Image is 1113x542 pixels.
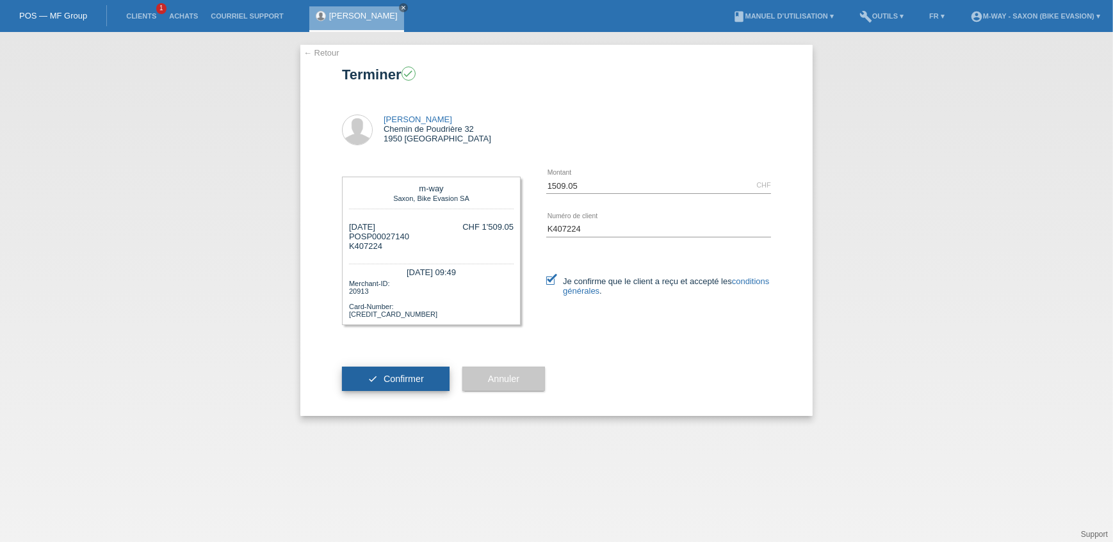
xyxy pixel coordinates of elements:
[462,222,514,232] div: CHF 1'509.05
[342,67,771,83] h1: Terminer
[352,184,510,193] div: m-way
[403,68,414,79] i: check
[923,12,951,20] a: FR ▾
[384,115,452,124] a: [PERSON_NAME]
[853,12,910,20] a: buildOutils ▾
[563,276,769,296] a: conditions générales
[349,222,409,251] div: [DATE] POSP00027140
[349,264,514,278] div: [DATE] 09:49
[384,115,491,143] div: Chemin de Poudrière 32 1950 [GEOGRAPHIC_DATA]
[970,10,983,23] i: account_circle
[352,193,510,202] div: Saxon, Bike Evasion SA
[368,374,378,384] i: check
[488,374,519,384] span: Annuler
[19,11,87,20] a: POS — MF Group
[964,12,1107,20] a: account_circlem-way - Saxon (Bike Evasion) ▾
[156,3,167,14] span: 1
[462,367,545,391] button: Annuler
[1081,530,1108,539] a: Support
[329,11,398,20] a: [PERSON_NAME]
[204,12,289,20] a: Courriel Support
[726,12,840,20] a: bookManuel d’utilisation ▾
[546,276,771,296] label: Je confirme que le client a reçu et accepté les .
[349,278,514,318] div: Merchant-ID: 20913 Card-Number: [CREDIT_CARD_NUMBER]
[349,241,382,251] span: K407224
[342,367,450,391] button: check Confirmer
[399,3,408,12] a: close
[384,374,424,384] span: Confirmer
[859,10,872,23] i: build
[756,181,771,189] div: CHF
[733,10,745,23] i: book
[163,12,204,20] a: Achats
[304,48,339,58] a: ← Retour
[400,4,407,11] i: close
[120,12,163,20] a: Clients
